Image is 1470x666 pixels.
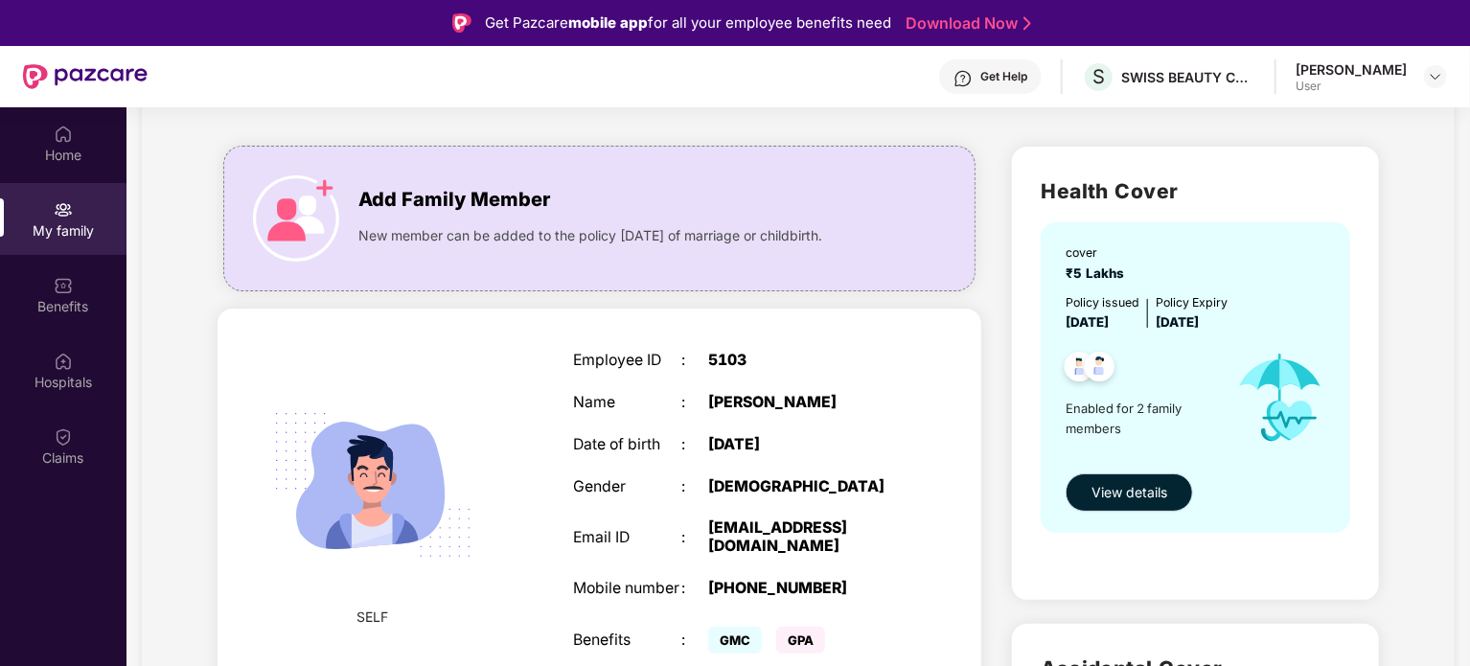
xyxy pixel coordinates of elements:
div: Gender [573,478,681,496]
div: Date of birth [573,436,681,454]
span: GMC [708,627,762,654]
div: [PHONE_NUMBER] [708,580,898,598]
div: SWISS BEAUTY COSMETICS PRIVATE LIMITED [1121,68,1255,86]
div: : [681,529,708,547]
div: : [681,478,708,496]
div: : [681,580,708,598]
div: cover [1066,243,1132,262]
span: [DATE] [1066,314,1109,330]
img: icon [253,175,339,262]
img: svg+xml;base64,PHN2ZyBpZD0iQ2xhaW0iIHhtbG5zPSJodHRwOi8vd3d3LnczLm9yZy8yMDAwL3N2ZyIgd2lkdGg9IjIwIi... [54,427,73,447]
div: Benefits [573,632,681,650]
span: New member can be added to the policy [DATE] of marriage or childbirth. [358,225,822,246]
div: : [681,394,708,412]
div: Get Pazcare for all your employee benefits need [485,11,891,34]
img: svg+xml;base64,PHN2ZyBpZD0iSG9zcGl0YWxzIiB4bWxucz0iaHR0cDovL3d3dy53My5vcmcvMjAwMC9zdmciIHdpZHRoPS... [54,352,73,371]
div: : [681,352,708,370]
strong: mobile app [568,13,648,32]
img: Stroke [1023,13,1031,34]
span: SELF [357,607,389,628]
a: Download Now [906,13,1025,34]
div: Policy issued [1066,293,1139,311]
div: Employee ID [573,352,681,370]
span: View details [1091,482,1167,503]
img: New Pazcare Logo [23,64,148,89]
div: [PERSON_NAME] [708,394,898,412]
img: svg+xml;base64,PHN2ZyBpZD0iSGVscC0zMngzMiIgeG1sbnM9Imh0dHA6Ly93d3cudzMub3JnLzIwMDAvc3ZnIiB3aWR0aD... [953,69,973,88]
button: View details [1066,473,1193,512]
img: Logo [452,13,471,33]
div: Policy Expiry [1156,293,1228,311]
div: [EMAIL_ADDRESS][DOMAIN_NAME] [708,519,898,556]
div: [PERSON_NAME] [1296,60,1407,79]
div: Get Help [980,69,1027,84]
img: svg+xml;base64,PHN2ZyB3aWR0aD0iMjAiIGhlaWdodD0iMjAiIHZpZXdCb3g9IjAgMCAyMCAyMCIgZmlsbD0ibm9uZSIgeG... [54,200,73,219]
div: 5103 [708,352,898,370]
img: svg+xml;base64,PHN2ZyB4bWxucz0iaHR0cDovL3d3dy53My5vcmcvMjAwMC9zdmciIHdpZHRoPSIyMjQiIGhlaWdodD0iMT... [251,363,494,607]
span: GPA [776,627,825,654]
div: Name [573,394,681,412]
div: User [1296,79,1407,94]
div: Mobile number [573,580,681,598]
span: Enabled for 2 family members [1066,399,1219,438]
img: icon [1220,333,1341,463]
div: : [681,436,708,454]
div: [DATE] [708,436,898,454]
img: svg+xml;base64,PHN2ZyB4bWxucz0iaHR0cDovL3d3dy53My5vcmcvMjAwMC9zdmciIHdpZHRoPSI0OC45NDMiIGhlaWdodD... [1076,346,1123,393]
span: ₹5 Lakhs [1066,265,1132,281]
div: Email ID [573,529,681,547]
span: Add Family Member [358,185,550,215]
h2: Health Cover [1041,175,1350,207]
img: svg+xml;base64,PHN2ZyB4bWxucz0iaHR0cDovL3d3dy53My5vcmcvMjAwMC9zdmciIHdpZHRoPSI0OC45NDMiIGhlaWdodD... [1056,346,1103,393]
div: : [681,632,708,650]
img: svg+xml;base64,PHN2ZyBpZD0iQmVuZWZpdHMiIHhtbG5zPSJodHRwOi8vd3d3LnczLm9yZy8yMDAwL3N2ZyIgd2lkdGg9Ij... [54,276,73,295]
div: [DEMOGRAPHIC_DATA] [708,478,898,496]
span: S [1092,65,1105,88]
img: svg+xml;base64,PHN2ZyBpZD0iRHJvcGRvd24tMzJ4MzIiIHhtbG5zPSJodHRwOi8vd3d3LnczLm9yZy8yMDAwL3N2ZyIgd2... [1428,69,1443,84]
span: [DATE] [1156,314,1199,330]
img: svg+xml;base64,PHN2ZyBpZD0iSG9tZSIgeG1sbnM9Imh0dHA6Ly93d3cudzMub3JnLzIwMDAvc3ZnIiB3aWR0aD0iMjAiIG... [54,125,73,144]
